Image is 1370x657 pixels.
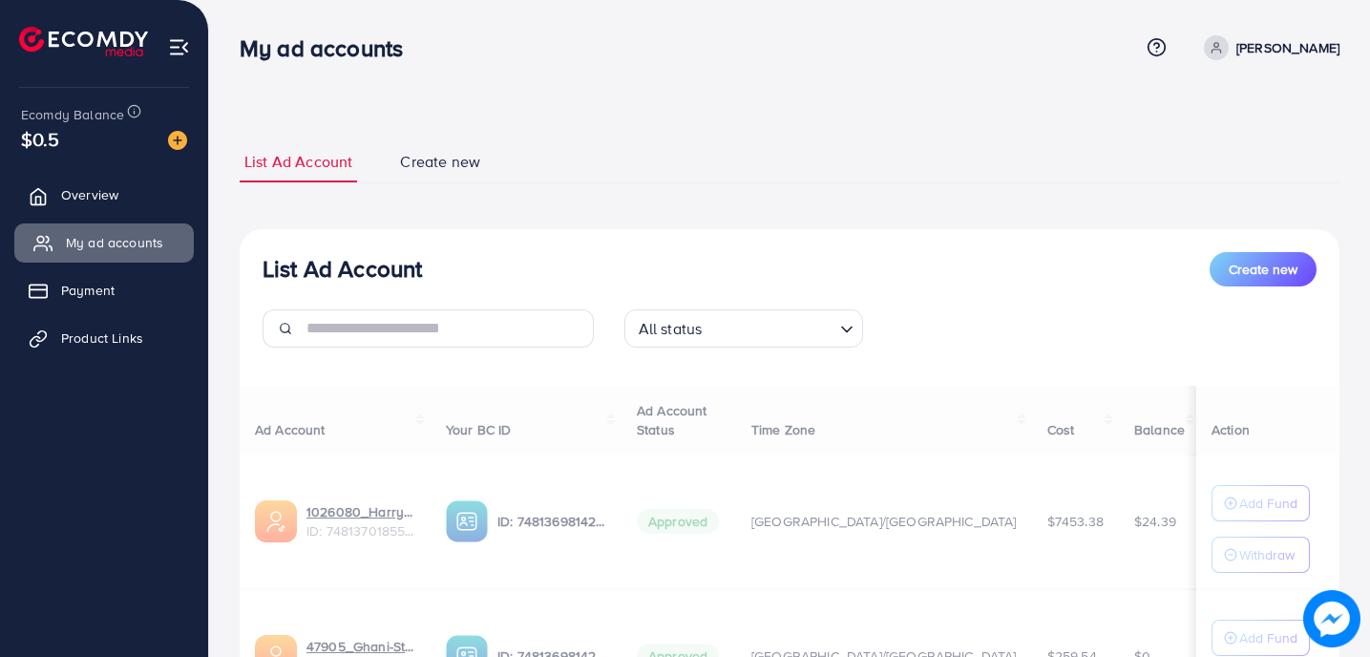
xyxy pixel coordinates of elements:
[1196,35,1339,60] a: [PERSON_NAME]
[21,105,124,124] span: Ecomdy Balance
[1210,252,1317,286] button: Create new
[635,315,706,343] span: All status
[168,36,190,58] img: menu
[707,311,832,343] input: Search for option
[61,185,118,204] span: Overview
[21,125,60,153] span: $0.5
[624,309,863,348] div: Search for option
[61,328,143,348] span: Product Links
[168,131,187,150] img: image
[14,176,194,214] a: Overview
[14,271,194,309] a: Payment
[1306,593,1358,645] img: image
[240,34,418,62] h3: My ad accounts
[400,151,480,173] span: Create new
[14,319,194,357] a: Product Links
[1236,36,1339,59] p: [PERSON_NAME]
[14,223,194,262] a: My ad accounts
[19,27,148,56] img: logo
[66,233,163,252] span: My ad accounts
[1229,260,1297,279] span: Create new
[263,255,422,283] h3: List Ad Account
[244,151,352,173] span: List Ad Account
[61,281,115,300] span: Payment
